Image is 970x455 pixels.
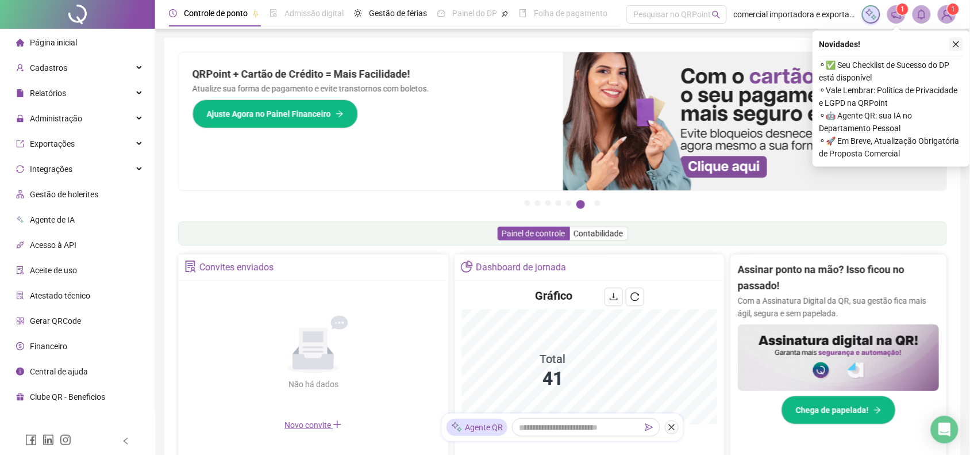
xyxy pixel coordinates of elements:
button: 3 [545,200,551,206]
div: Agente QR [446,419,507,436]
span: send [645,423,653,431]
span: Chega de papelada! [796,404,869,416]
div: Dashboard de jornada [476,258,566,277]
span: ⚬ Vale Lembrar: Política de Privacidade e LGPD na QRPoint [819,84,963,109]
span: file-done [270,9,278,17]
span: plus [333,420,342,429]
span: Relatórios [30,89,66,98]
span: arrow-right [336,110,344,118]
div: Convites enviados [199,258,274,277]
span: audit [16,266,24,274]
sup: Atualize o seu contato no menu Meus Dados [948,3,959,15]
span: Administração [30,114,82,123]
button: 5 [566,200,572,206]
span: search [712,10,721,19]
span: user-add [16,64,24,72]
span: Painel de controle [502,229,565,238]
span: gift [16,393,24,401]
span: Novo convite [284,420,342,430]
span: file [16,89,24,97]
h2: QRPoint + Cartão de Crédito = Mais Facilidade! [193,66,549,82]
button: Chega de papelada! [782,396,896,425]
span: Página inicial [30,38,77,47]
img: sparkle-icon.fc2bf0ac1784a2077858766a79e2daf3.svg [865,8,877,21]
span: Admissão digital [284,9,344,18]
button: 1 [525,200,530,206]
h2: Assinar ponto na mão? Isso ficou no passado! [738,262,939,295]
span: dashboard [437,9,445,17]
span: pie-chart [461,261,473,273]
span: Clube QR - Beneficios [30,392,105,402]
button: 7 [595,200,601,206]
span: arrow-right [873,406,882,414]
span: Novidades ! [819,38,861,51]
span: close [952,40,960,48]
span: Cadastros [30,63,67,72]
span: 1 [952,5,956,13]
span: Exportações [30,139,75,148]
span: Gestão de holerites [30,190,98,199]
span: left [122,437,130,445]
span: Aceite de uso [30,266,77,275]
span: qrcode [16,317,24,325]
span: Contabilidade [574,229,623,238]
p: Com a Assinatura Digital da QR, sua gestão fica mais ágil, segura e sem papelada. [738,295,939,320]
span: Acesso à API [30,240,76,250]
span: lock [16,114,24,123]
span: Atestado técnico [30,291,90,300]
span: sun [354,9,362,17]
span: facebook [25,434,37,446]
span: Financeiro [30,342,67,351]
span: ⚬ 🤖 Agente QR: sua IA no Departamento Pessoal [819,109,963,135]
span: download [609,292,618,301]
span: info-circle [16,368,24,376]
button: 6 [576,200,585,209]
span: reload [630,292,640,301]
span: ⚬ ✅ Seu Checklist de Sucesso do DP está disponível [819,59,963,84]
span: api [16,241,24,249]
span: sync [16,165,24,173]
span: solution [184,261,197,273]
button: 4 [556,200,561,206]
span: book [519,9,527,17]
span: Ajuste Agora no Painel Financeiro [207,108,331,120]
span: apartment [16,190,24,198]
button: 2 [535,200,541,206]
button: Ajuste Agora no Painel Financeiro [193,100,358,128]
span: Central de ajuda [30,367,88,376]
div: Não há dados [260,378,366,391]
span: instagram [60,434,71,446]
h4: Gráfico [536,288,573,304]
span: home [16,39,24,47]
span: Gerar QRCode [30,316,81,326]
img: 91461 [938,6,956,23]
span: close [668,423,676,431]
span: solution [16,292,24,300]
span: Controle de ponto [184,9,248,18]
span: Gestão de férias [369,9,427,18]
img: banner%2F75947b42-3b94-469c-a360-407c2d3115d7.png [563,52,948,190]
span: Integrações [30,165,72,174]
span: notification [891,9,902,20]
span: ⚬ 🚀 Em Breve, Atualização Obrigatória de Proposta Comercial [819,135,963,160]
span: pushpin [252,10,259,17]
div: Open Intercom Messenger [931,416,959,443]
img: banner%2F02c71560-61a6-44d4-94b9-c8ab97240462.png [738,324,939,392]
span: Painel do DP [452,9,497,18]
sup: 1 [897,3,909,15]
span: bell [917,9,927,20]
span: Folha de pagamento [534,9,607,18]
span: export [16,140,24,148]
span: clock-circle [169,9,177,17]
p: Atualize sua forma de pagamento e evite transtornos com boletos. [193,82,549,95]
span: linkedin [43,434,54,446]
span: dollar [16,342,24,350]
span: comercial importadora e exportadora cone LTDA [734,8,855,21]
span: 1 [901,5,905,13]
span: Agente de IA [30,215,75,224]
span: pushpin [502,10,509,17]
img: sparkle-icon.fc2bf0ac1784a2077858766a79e2daf3.svg [451,422,463,434]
